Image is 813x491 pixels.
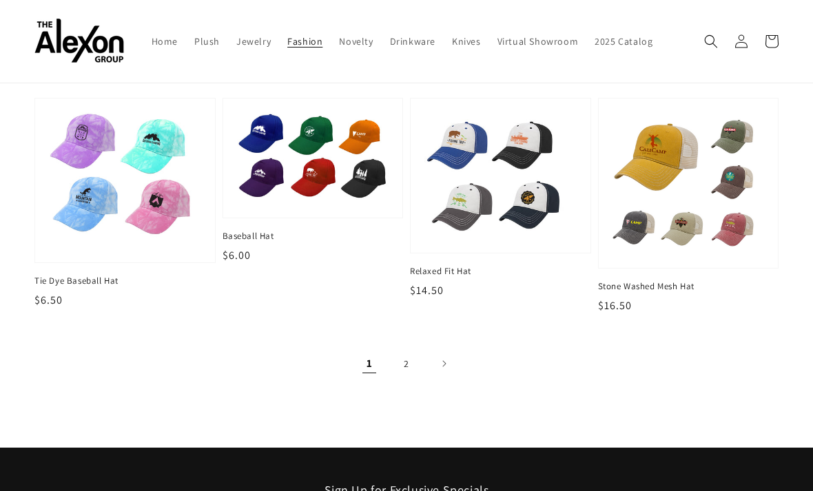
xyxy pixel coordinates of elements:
[237,112,389,204] img: Baseball Hat
[444,27,489,56] a: Knives
[598,98,779,314] a: Stone Washed Mesh Hat Stone Washed Mesh Hat $16.50
[382,27,444,56] a: Drinkware
[223,248,251,262] span: $6.00
[228,27,279,56] a: Jewelry
[696,26,726,56] summary: Search
[410,283,444,297] span: $14.50
[354,348,384,379] span: Page 1
[223,230,404,242] span: Baseball Hat
[390,35,435,48] span: Drinkware
[236,35,271,48] span: Jewelry
[452,35,481,48] span: Knives
[34,275,216,287] span: Tie Dye Baseball Hat
[489,27,587,56] a: Virtual Showroom
[143,27,186,56] a: Home
[223,98,404,264] a: Baseball Hat Baseball Hat $6.00
[287,35,322,48] span: Fashion
[429,348,459,379] a: Next page
[152,35,178,48] span: Home
[595,35,652,48] span: 2025 Catalog
[410,265,591,278] span: Relaxed Fit Hat
[598,280,779,293] span: Stone Washed Mesh Hat
[194,35,220,48] span: Plush
[410,98,591,299] a: Relaxed Fit Hat Relaxed Fit Hat $14.50
[34,293,63,307] span: $6.50
[613,112,765,254] img: Stone Washed Mesh Hat
[34,19,124,64] img: The Alexon Group
[34,98,216,309] a: Tie Dye Baseball Hat Tie Dye Baseball Hat $6.50
[49,112,201,249] img: Tie Dye Baseball Hat
[598,298,632,313] span: $16.50
[331,27,381,56] a: Novelty
[186,27,228,56] a: Plush
[424,112,577,239] img: Relaxed Fit Hat
[586,27,661,56] a: 2025 Catalog
[279,27,331,56] a: Fashion
[34,348,779,379] nav: Pagination
[391,348,422,379] a: Page 2
[339,35,373,48] span: Novelty
[497,35,579,48] span: Virtual Showroom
